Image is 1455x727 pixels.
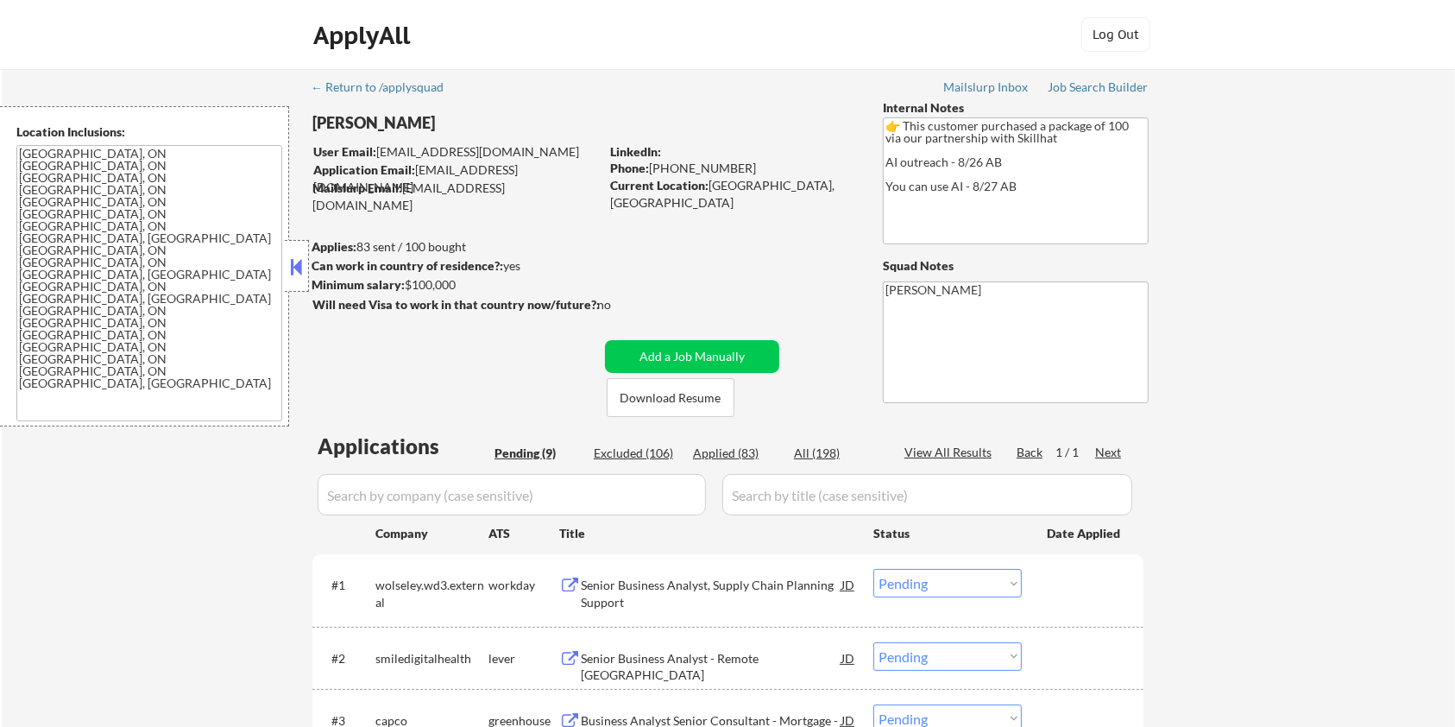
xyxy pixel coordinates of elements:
[313,144,376,159] strong: User Email:
[794,445,880,462] div: All (198)
[312,239,356,254] strong: Applies:
[312,277,405,292] strong: Minimum salary:
[610,178,709,193] strong: Current Location:
[312,180,402,195] strong: Mailslurp Email:
[605,340,779,373] button: Add a Job Manually
[597,296,646,313] div: no
[610,160,854,177] div: [PHONE_NUMBER]
[494,445,581,462] div: Pending (9)
[488,650,559,667] div: lever
[594,445,680,462] div: Excluded (106)
[312,276,599,294] div: $100,000
[1055,444,1095,461] div: 1 / 1
[312,238,599,256] div: 83 sent / 100 bought
[1048,81,1149,93] div: Job Search Builder
[610,161,649,175] strong: Phone:
[607,378,734,417] button: Download Resume
[904,444,997,461] div: View All Results
[943,81,1030,93] div: Mailslurp Inbox
[313,161,599,195] div: [EMAIL_ADDRESS][DOMAIN_NAME]
[1047,525,1123,542] div: Date Applied
[312,297,600,312] strong: Will need Visa to work in that country now/future?:
[559,525,857,542] div: Title
[581,650,841,684] div: Senior Business Analyst - Remote [GEOGRAPHIC_DATA]
[312,257,594,275] div: yes
[840,569,857,600] div: JD
[488,525,559,542] div: ATS
[488,577,559,594] div: workday
[318,436,488,457] div: Applications
[840,642,857,673] div: JD
[312,180,599,213] div: [EMAIL_ADDRESS][DOMAIN_NAME]
[610,144,661,159] strong: LinkedIn:
[375,650,488,667] div: smiledigitalhealth
[1048,80,1149,98] a: Job Search Builder
[311,81,460,93] div: ← Return to /applysquad
[1081,17,1150,52] button: Log Out
[693,445,779,462] div: Applied (83)
[331,650,362,667] div: #2
[722,474,1132,515] input: Search by title (case sensitive)
[311,80,460,98] a: ← Return to /applysquad
[375,577,488,610] div: wolseley.wd3.external
[610,177,854,211] div: [GEOGRAPHIC_DATA], [GEOGRAPHIC_DATA]
[375,525,488,542] div: Company
[312,258,503,273] strong: Can work in country of residence?:
[313,21,415,50] div: ApplyAll
[943,80,1030,98] a: Mailslurp Inbox
[883,257,1149,275] div: Squad Notes
[331,577,362,594] div: #1
[1095,444,1123,461] div: Next
[883,99,1149,117] div: Internal Notes
[873,517,1022,548] div: Status
[313,143,599,161] div: [EMAIL_ADDRESS][DOMAIN_NAME]
[1017,444,1044,461] div: Back
[16,123,282,141] div: Location Inclusions:
[312,112,667,134] div: [PERSON_NAME]
[318,474,706,515] input: Search by company (case sensitive)
[581,577,841,610] div: Senior Business Analyst, Supply Chain Planning Support
[313,162,415,177] strong: Application Email:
